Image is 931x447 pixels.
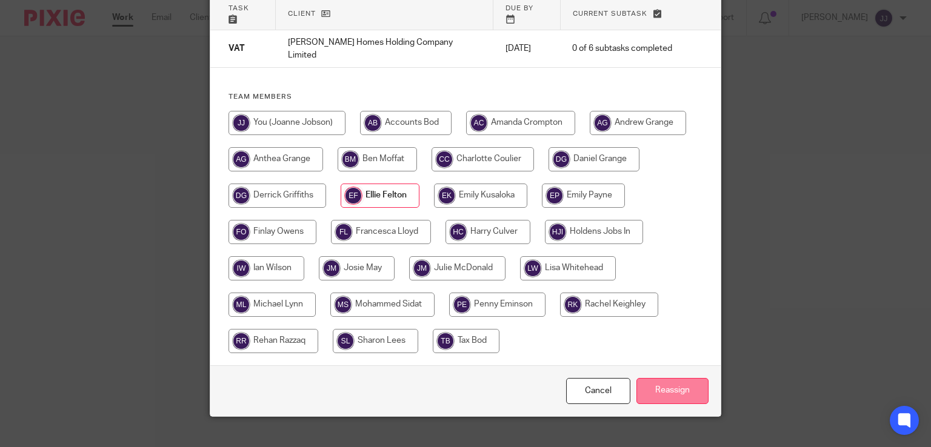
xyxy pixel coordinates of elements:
input: Reassign [636,378,709,404]
p: [DATE] [506,42,549,55]
a: Close this dialog window [566,378,630,404]
p: [PERSON_NAME] Homes Holding Company Limited [288,36,481,61]
span: VAT [229,45,245,53]
span: Task [229,5,249,12]
span: Due by [506,5,533,12]
h4: Team members [229,92,703,102]
span: Current subtask [573,10,647,17]
span: Client [288,10,316,17]
td: 0 of 6 subtasks completed [560,30,684,68]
